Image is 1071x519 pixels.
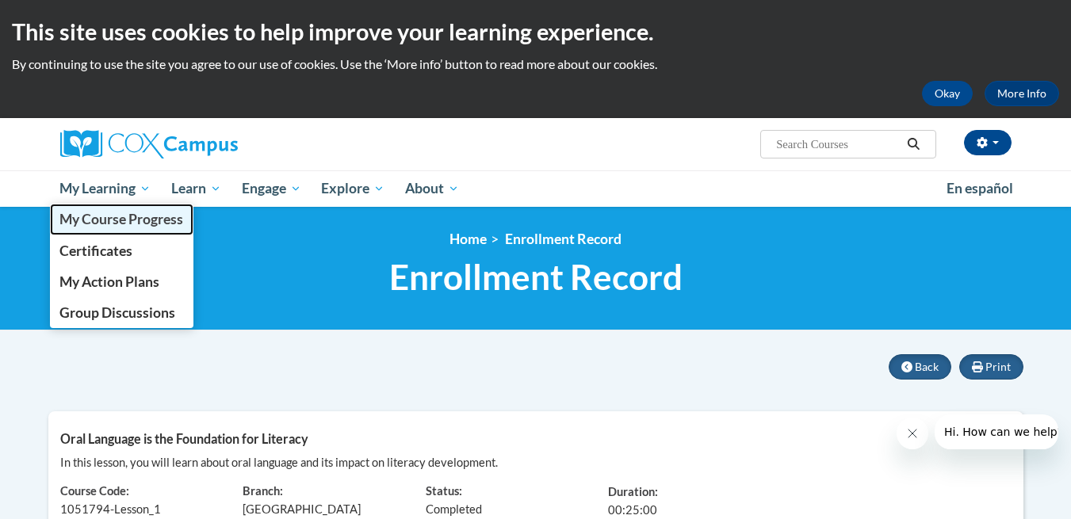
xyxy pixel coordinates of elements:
span: Course Code: [60,484,129,498]
span: Engage [242,179,301,198]
span: Oral Language is the Foundation for Literacy [60,431,308,446]
p: By continuing to use the site you agree to our use of cookies. Use the ‘More info’ button to read... [12,55,1059,73]
span: Explore [321,179,384,198]
a: More Info [985,81,1059,106]
a: Home [449,231,487,247]
button: Account Settings [964,130,1012,155]
a: Explore [311,170,395,207]
a: Group Discussions [50,297,194,328]
a: My Course Progress [50,204,194,235]
button: Search [901,135,925,154]
button: Back [889,354,951,380]
span: Print [985,360,1011,373]
a: Engage [231,170,312,207]
span: My Course Progress [59,211,183,227]
img: Cox Campus [60,130,238,158]
span: About [405,179,459,198]
span: Enrollment Record [389,256,683,298]
span: Branch: [243,484,283,498]
a: Learn [161,170,231,207]
span: Group Discussions [59,304,175,321]
h2: This site uses cookies to help improve your learning experience. [12,16,1059,48]
button: Okay [922,81,973,106]
a: Cox Campus [60,130,361,158]
a: My Action Plans [50,266,194,297]
span: 1051794-Lesson_1 [60,502,161,516]
span: Completed [426,502,482,516]
span: Back [915,360,939,373]
span: Status: [426,484,462,498]
span: Duration: [608,485,658,498]
span: My Action Plans [59,273,159,290]
div: Main menu [36,170,1035,207]
a: En español [936,172,1023,205]
span: [GEOGRAPHIC_DATA] [243,502,361,516]
span: Enrollment Record [505,231,622,247]
span: En español [947,180,1013,197]
button: Print [959,354,1023,380]
span: In this lesson, you will learn about oral language and its impact on literacy development. [60,456,498,469]
a: My Learning [50,170,162,207]
input: Search Courses [775,135,901,154]
iframe: Message from company [935,414,1058,449]
span: Hi. How can we help? [10,11,128,24]
span: Certificates [59,242,132,259]
span: Learn [171,179,221,198]
span: 00:25:00 [608,503,657,517]
iframe: Close message [897,418,928,449]
a: About [395,170,469,207]
span: My Learning [59,179,151,198]
a: Certificates [50,235,194,266]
